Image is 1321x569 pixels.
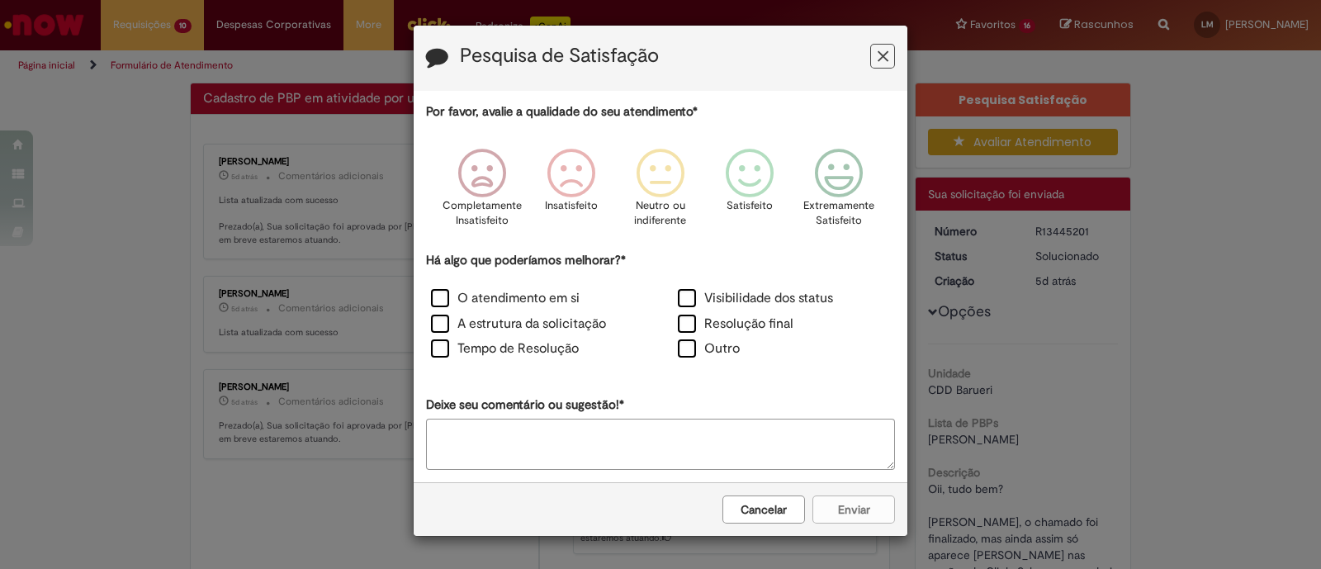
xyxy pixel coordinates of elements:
[431,289,580,308] label: O atendimento em si
[426,252,895,363] div: Há algo que poderíamos melhorar?*
[631,198,690,229] p: Neutro ou indiferente
[443,198,522,229] p: Completamente Insatisfeito
[426,396,624,414] label: Deixe seu comentário ou sugestão!*
[803,198,874,229] p: Extremamente Satisfeito
[431,339,579,358] label: Tempo de Resolução
[545,198,598,214] p: Insatisfeito
[722,496,805,524] button: Cancelar
[439,136,523,249] div: Completamente Insatisfeito
[529,136,613,249] div: Insatisfeito
[618,136,703,249] div: Neutro ou indiferente
[426,103,698,121] label: Por favor, avalie a qualidade do seu atendimento*
[708,136,792,249] div: Satisfeito
[678,315,793,334] label: Resolução final
[727,198,773,214] p: Satisfeito
[678,339,740,358] label: Outro
[431,315,606,334] label: A estrutura da solicitação
[460,45,659,67] label: Pesquisa de Satisfação
[678,289,833,308] label: Visibilidade dos status
[797,136,881,249] div: Extremamente Satisfeito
